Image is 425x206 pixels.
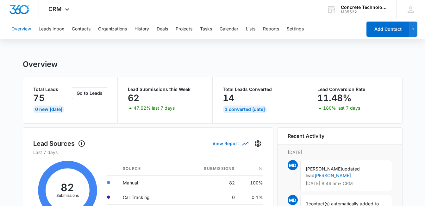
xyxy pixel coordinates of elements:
button: Projects [176,19,192,39]
a: Go to Leads [72,90,107,96]
span: [PERSON_NAME] [306,166,342,171]
p: Last 7 days [33,149,263,156]
h6: Recent Activity [288,132,324,140]
button: Settings [287,19,304,39]
p: 62 [128,93,139,103]
th: % [240,162,263,176]
button: Go to Leads [72,87,107,99]
a: [PERSON_NAME] [315,173,351,178]
button: Reports [263,19,279,39]
td: 0.1% [240,190,263,204]
td: Call Tracking [118,190,188,204]
button: Calendar [220,19,238,39]
th: Submissions [188,162,240,176]
div: account id [341,10,387,14]
h1: Overview [23,60,58,69]
button: Deals [157,19,168,39]
td: 82 [188,175,240,190]
p: Lead Conversion Rate [317,87,392,92]
h1: Lead Sources [33,139,85,148]
span: CRM [48,6,62,12]
span: MD [288,160,298,170]
div: account name [341,5,387,10]
button: Overview [11,19,31,39]
button: History [134,19,149,39]
p: 47.62% last 7 days [134,106,175,110]
span: MD [288,195,298,205]
th: Source [118,162,188,176]
td: 100% [240,175,263,190]
p: 14 [223,93,234,103]
div: 0 New [DATE] [33,106,64,113]
button: Leads Inbox [39,19,64,39]
p: 180% last 7 days [323,106,360,110]
td: Manual [118,175,188,190]
p: 11.48% [317,93,352,103]
button: Lists [246,19,255,39]
p: Total Leads Converted [223,87,297,92]
button: Tasks [200,19,212,39]
div: 1 Converted [DATE] [223,106,267,113]
p: [DATE] 8:46 am • CRM [306,181,387,186]
button: Add Contact [366,22,409,37]
p: 75 [33,93,45,103]
p: [DATE] [288,149,392,156]
button: Settings [253,138,263,149]
p: Total Leads [33,87,71,92]
button: View Report [212,138,248,149]
button: Organizations [98,19,127,39]
td: 0 [188,190,240,204]
p: Lead Submissions this Week [128,87,202,92]
button: Contacts [72,19,91,39]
